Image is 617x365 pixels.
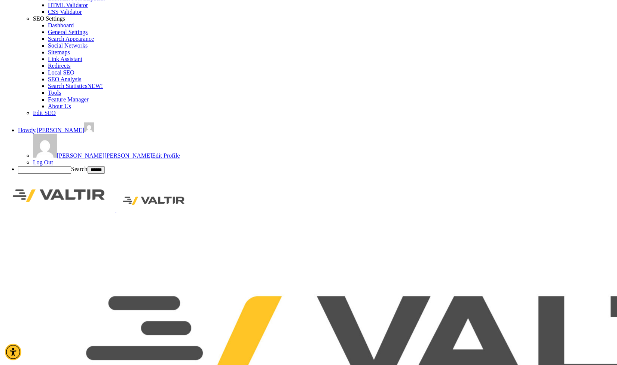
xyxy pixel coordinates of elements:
[33,159,53,165] a: Log Out
[5,344,21,360] div: Accessibility Menu
[18,127,94,133] a: Howdy,
[3,180,115,212] img: Valtir Rentals
[116,190,191,212] img: Valtir Rentals
[48,96,89,103] a: Feature Manager
[104,152,152,159] span: [PERSON_NAME]
[48,22,74,28] a: Dashboard
[48,83,103,89] a: Search Statistics
[33,110,56,116] a: Edit SEO
[48,29,88,35] a: General Settings
[18,134,614,166] ul: Howdy, Theresa Stultz
[37,127,84,133] span: [PERSON_NAME]
[48,63,70,69] a: Redirects
[48,49,70,55] a: Sitemaps
[48,76,81,82] a: SEO Analysis
[48,89,61,96] a: Tools
[48,9,82,15] a: CSS Validator
[48,42,88,49] a: Social Networks
[71,166,88,172] label: Search
[48,103,71,109] a: About Us
[48,69,74,76] a: Local SEO
[48,36,94,42] a: Search Appearance
[33,15,614,22] div: SEO Settings
[87,83,103,89] span: NEW!
[152,152,180,159] span: Edit Profile
[48,2,88,8] a: HTML Validator
[57,152,104,159] span: [PERSON_NAME]
[48,56,82,62] a: Link Assistant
